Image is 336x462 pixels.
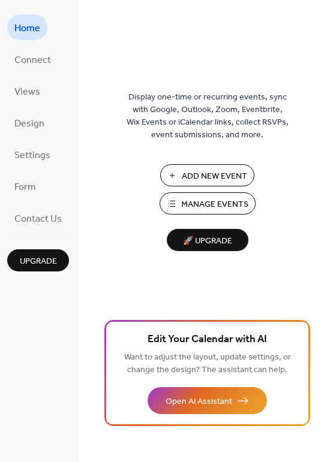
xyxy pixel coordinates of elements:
[14,146,50,165] span: Settings
[124,349,291,378] span: Want to adjust the layout, update settings, or change the design? The assistant can help.
[148,387,267,414] button: Open AI Assistant
[7,46,58,72] a: Connect
[7,110,52,135] a: Design
[182,170,247,183] span: Add New Event
[160,192,256,215] button: Manage Events
[160,164,254,186] button: Add New Event
[14,178,36,197] span: Form
[167,229,248,251] button: 🚀 Upgrade
[14,114,44,133] span: Design
[7,249,69,271] button: Upgrade
[7,78,47,104] a: Views
[14,210,62,228] span: Contact Us
[148,331,267,348] span: Edit Your Calendar with AI
[181,198,248,211] span: Manage Events
[7,14,47,40] a: Home
[174,233,241,249] span: 🚀 Upgrade
[14,51,51,70] span: Connect
[20,255,57,268] span: Upgrade
[127,91,289,141] span: Display one-time or recurring events, sync with Google, Outlook, Zoom, Eventbrite, Wix Events or ...
[7,205,69,231] a: Contact Us
[166,395,232,408] span: Open AI Assistant
[14,19,40,38] span: Home
[14,83,40,101] span: Views
[7,173,43,199] a: Form
[7,141,58,167] a: Settings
